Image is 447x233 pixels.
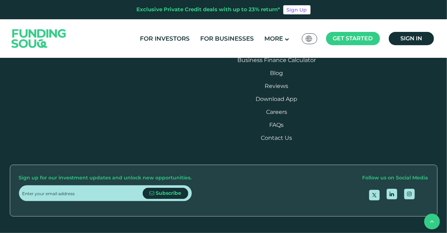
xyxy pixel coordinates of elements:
img: SA Flag [306,36,312,42]
a: open Twitter [369,190,380,200]
a: Sign Up [283,5,311,14]
a: Download App [256,96,297,102]
span: Sign in [400,35,422,42]
a: Business Finance Calculator [237,57,316,63]
div: Exclusive Private Credit deals with up to 23% return* [137,6,280,14]
a: Contact Us [261,135,292,141]
button: back [424,214,440,229]
span: Get started [333,35,373,42]
a: For Businesses [198,33,256,44]
img: Logo [5,21,73,56]
input: Enter your email address [22,185,143,201]
a: FAQs [269,122,284,128]
a: Sign in [389,32,434,45]
button: Subscribe [143,188,188,199]
span: Subscribe [156,190,181,196]
img: twitter [372,193,377,197]
span: Careers [266,109,287,115]
a: open Linkedin [387,189,397,199]
div: Sign up for our investment updates and unlock new opportunities. [19,174,192,182]
div: Follow us on Social Media [363,174,428,182]
a: open Instagram [404,189,415,199]
a: Blog [270,70,283,76]
a: Reviews [265,83,288,89]
span: More [264,35,283,42]
a: For Investors [138,33,191,44]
